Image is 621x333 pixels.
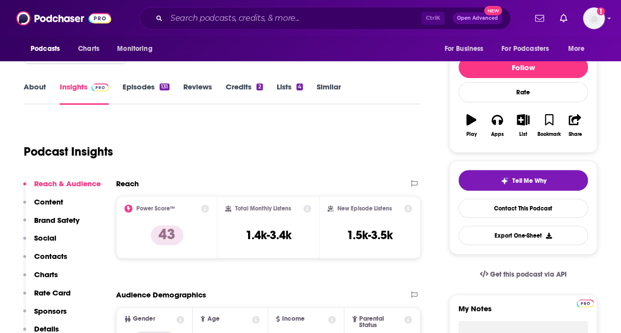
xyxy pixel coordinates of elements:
[23,251,67,270] button: Contacts
[34,288,71,297] p: Rate Card
[24,82,46,105] a: About
[437,40,496,58] button: open menu
[72,40,105,58] a: Charts
[510,108,536,143] button: List
[23,288,71,306] button: Rate Card
[116,179,139,188] h2: Reach
[296,83,303,90] div: 4
[568,42,585,56] span: More
[34,179,101,188] p: Reach & Audience
[562,108,588,143] button: Share
[597,7,605,15] svg: Add a profile image
[458,82,588,102] div: Rate
[91,83,109,91] img: Podchaser Pro
[23,233,56,251] button: Social
[531,10,548,27] a: Show notifications dropdown
[31,42,60,56] span: Podcasts
[466,131,477,137] div: Play
[34,270,58,279] p: Charts
[359,316,403,329] span: Parental Status
[60,82,109,105] a: InsightsPodchaser Pro
[23,215,80,234] button: Brand Safety
[226,82,262,105] a: Credits2
[512,177,546,185] span: Tell Me Why
[183,82,212,105] a: Reviews
[538,131,561,137] div: Bookmark
[151,225,183,245] p: 43
[24,144,113,159] h1: Podcast Insights
[16,9,111,28] img: Podchaser - Follow, Share and Rate Podcasts
[34,233,56,243] p: Social
[458,170,588,191] button: tell me why sparkleTell Me Why
[444,42,483,56] span: For Business
[495,40,563,58] button: open menu
[583,7,605,29] img: User Profile
[536,108,562,143] button: Bookmark
[583,7,605,29] span: Logged in as Morgan16
[458,199,588,218] a: Contact This Podcast
[561,40,597,58] button: open menu
[317,82,341,105] a: Similar
[207,316,219,322] span: Age
[117,42,152,56] span: Monitoring
[458,108,484,143] button: Play
[458,56,588,78] button: Follow
[491,131,504,137] div: Apps
[245,228,291,243] h3: 1.4k-3.4k
[34,251,67,261] p: Contacts
[139,7,511,30] div: Search podcasts, credits, & more...
[116,290,206,299] h2: Audience Demographics
[23,197,63,215] button: Content
[472,262,575,287] a: Get this podcast via API
[556,10,571,27] a: Show notifications dropdown
[166,10,421,26] input: Search podcasts, credits, & more...
[23,179,101,197] button: Reach & Audience
[34,306,67,316] p: Sponsors
[256,83,262,90] div: 2
[282,316,305,322] span: Income
[133,316,155,322] span: Gender
[160,83,169,90] div: 131
[457,16,498,21] span: Open Advanced
[583,7,605,29] button: Show profile menu
[78,42,99,56] span: Charts
[490,270,567,279] span: Get this podcast via API
[484,6,502,15] span: New
[519,131,527,137] div: List
[458,304,588,321] label: My Notes
[235,205,291,212] h2: Total Monthly Listens
[277,82,303,105] a: Lists4
[577,299,594,307] img: Podchaser Pro
[110,40,165,58] button: open menu
[23,270,58,288] button: Charts
[347,228,393,243] h3: 1.5k-3.5k
[500,177,508,185] img: tell me why sparkle
[577,298,594,307] a: Pro website
[458,226,588,245] button: Export One-Sheet
[568,131,581,137] div: Share
[34,197,63,207] p: Content
[24,40,73,58] button: open menu
[484,108,510,143] button: Apps
[136,205,175,212] h2: Power Score™
[123,82,169,105] a: Episodes131
[337,205,392,212] h2: New Episode Listens
[501,42,549,56] span: For Podcasters
[34,215,80,225] p: Brand Safety
[23,306,67,325] button: Sponsors
[421,12,445,25] span: Ctrl K
[453,12,502,24] button: Open AdvancedNew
